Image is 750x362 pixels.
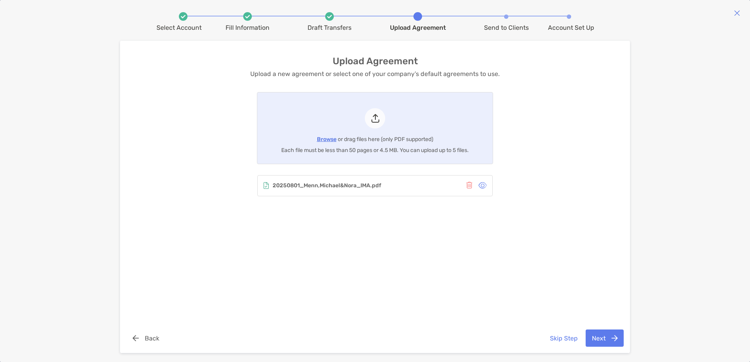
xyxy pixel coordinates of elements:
[181,15,186,18] img: white check
[126,329,165,347] button: Back
[734,10,740,16] img: close modal
[317,136,337,143] span: Browse
[273,183,381,189] p: 20250801_Menn,Michael&Nora_IMA.pdf
[390,24,446,31] div: Upload Agreement
[338,136,433,143] span: or drag files here (only PDF supported)
[226,24,269,31] div: Fill Information
[250,69,500,79] p: Upload a new agreement or select one of your company’s default agreements to use.
[333,56,418,66] h3: Upload Agreement
[484,24,529,31] div: Send to Clients
[308,24,351,31] div: Draft Transfers
[245,15,250,18] img: white check
[327,15,332,18] img: white check
[281,147,469,154] span: Each file must be less than 50 pages or 4.5 MB. You can upload up to 5 files.
[544,329,584,347] button: Skip Step
[548,24,594,31] div: Account Set Up
[133,335,139,341] img: button icon
[586,329,624,347] button: Next
[612,335,618,341] img: button icon
[157,24,202,31] div: Select Account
